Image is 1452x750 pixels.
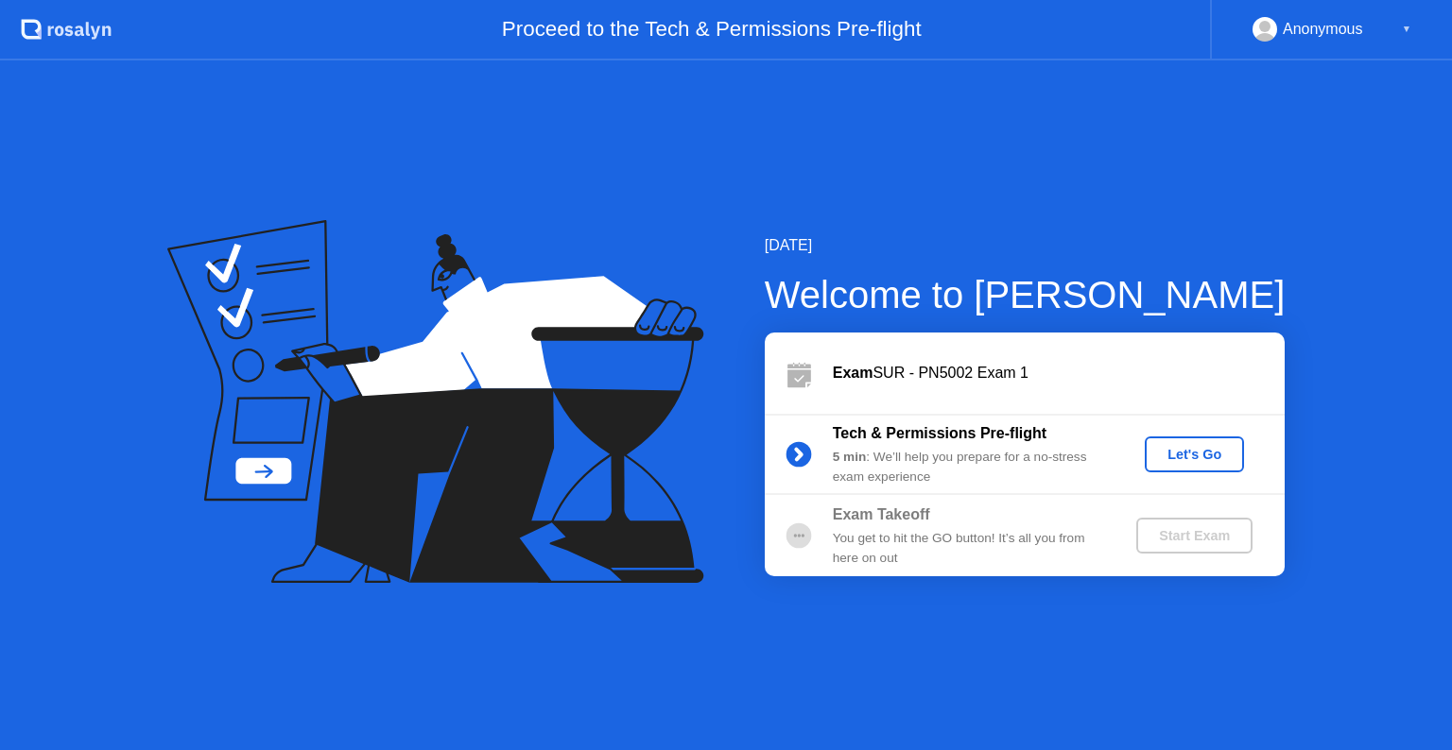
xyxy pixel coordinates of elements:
div: ▼ [1402,17,1411,42]
div: Let's Go [1152,447,1236,462]
div: Start Exam [1144,528,1245,543]
div: [DATE] [765,234,1286,257]
div: Welcome to [PERSON_NAME] [765,266,1286,323]
div: Anonymous [1283,17,1363,42]
button: Let's Go [1145,436,1244,472]
b: Exam Takeoff [833,506,930,522]
div: : We’ll help you prepare for a no-stress exam experience [833,448,1105,486]
b: 5 min [833,450,867,464]
div: SUR - PN5002 Exam 1 [833,362,1285,384]
button: Start Exam [1136,518,1253,554]
div: You get to hit the GO button! It’s all you from here on out [833,529,1105,568]
b: Tech & Permissions Pre-flight [833,425,1046,441]
b: Exam [833,365,873,381]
